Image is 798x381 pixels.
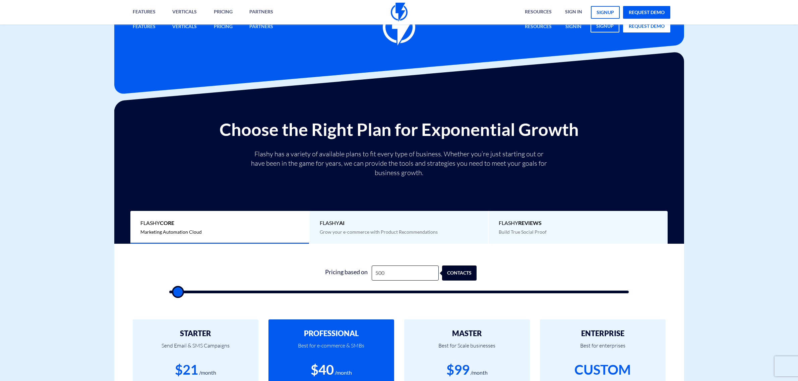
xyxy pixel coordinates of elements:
[550,337,656,360] p: Best for enterprises
[339,220,345,226] b: AI
[560,20,587,34] a: signin
[143,329,248,337] h2: STARTER
[623,20,670,32] a: request demo
[119,120,679,139] h2: Choose the Right Plan for Exponential Growth
[414,329,520,337] h2: MASTER
[209,20,238,34] a: Pricing
[199,369,216,377] div: /month
[140,229,202,235] span: Marketing Automation Cloud
[499,219,658,227] span: Flashy
[279,337,384,360] p: Best for e-commerce & SMBs
[414,337,520,360] p: Best for Scale businesses
[574,360,631,379] div: CUSTOM
[140,219,299,227] span: Flashy
[623,6,670,19] a: request demo
[248,149,550,177] p: Flashy has a variety of available plans to fit every type of business. Whether you’re just starti...
[591,20,619,32] a: signup
[160,220,174,226] b: Core
[311,360,334,379] div: $40
[518,220,542,226] b: REVIEWS
[335,369,352,377] div: /month
[143,337,248,360] p: Send Email & SMS Campaigns
[320,229,438,235] span: Grow your e-commerce with Product Recommendations
[471,369,488,377] div: /month
[167,20,202,34] a: Verticals
[279,329,384,337] h2: PROFESSIONAL
[175,360,198,379] div: $21
[128,20,161,34] a: Features
[499,229,547,235] span: Build True Social Proof
[244,20,278,34] a: Partners
[445,265,480,281] div: contacts
[446,360,470,379] div: $99
[550,329,656,337] h2: ENTERPRISE
[321,265,372,281] div: Pricing based on
[320,219,478,227] span: Flashy
[520,20,557,34] a: Resources
[591,6,620,19] a: signup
